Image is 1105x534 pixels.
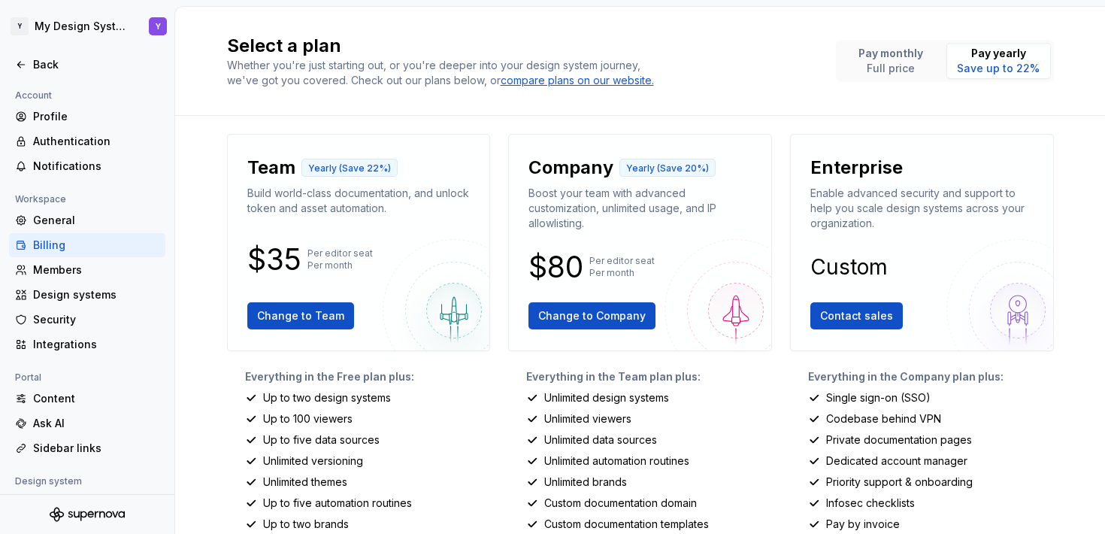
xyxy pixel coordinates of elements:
p: Infosec checklists [826,496,915,511]
p: Up to five automation routines [263,496,412,511]
p: Enterprise [810,156,903,180]
div: Y [11,17,29,35]
div: Back [33,57,159,72]
div: Security [33,312,159,327]
div: Design systems [33,287,159,302]
p: Everything in the Free plan plus: [245,369,491,384]
a: Integrations [9,332,165,357]
p: Codebase behind VPN [826,411,941,426]
h2: Select a plan [227,34,818,58]
span: Change to Team [257,308,344,323]
p: Custom documentation templates [544,517,709,532]
button: Change to Company [528,302,655,329]
p: Private documentation pages [826,432,972,448]
button: Change to Team [247,302,354,329]
svg: Supernova Logo [50,507,125,522]
p: Boost your team with advanced customization, unlimited usage, and IP allowlisting. [528,186,752,231]
p: Unlimited data sources [544,432,657,448]
p: Pay monthly [858,46,923,61]
a: Design systems [9,283,165,307]
div: Notifications [33,159,159,174]
div: Whether you're just starting out, or you're deeper into your design system journey, we've got you... [227,58,663,88]
p: Custom documentation domain [544,496,697,511]
div: Billing [33,238,159,253]
a: General [9,208,165,232]
div: Authentication [33,134,159,149]
div: Y [156,20,161,32]
a: General [9,490,165,514]
a: Back [9,53,165,77]
button: Contact sales [810,302,903,329]
p: Up to two brands [263,517,349,532]
p: $35 [247,250,301,269]
a: Security [9,308,165,332]
p: Up to two design systems [263,390,391,405]
p: Unlimited themes [263,475,347,490]
p: Full price [858,61,923,76]
p: Per editor seat Per month [589,255,655,279]
p: Enable advanced security and support to help you scale design systems across your organization. [810,186,1034,231]
p: Pay by invoice [826,517,900,532]
p: Yearly (Save 20%) [626,162,709,174]
p: Up to 100 viewers [263,411,353,426]
p: Single sign-on (SSO) [826,390,931,405]
p: Unlimited automation routines [544,454,689,469]
p: Custom [810,258,888,276]
p: Everything in the Team plan plus: [526,369,772,384]
div: Portal [9,369,47,387]
div: My Design System [35,19,131,34]
a: Members [9,258,165,282]
p: Unlimited design systems [544,390,669,405]
div: Workspace [9,190,72,208]
p: Unlimited viewers [544,411,631,426]
div: Account [9,86,58,105]
button: Pay monthlyFull price [839,43,943,79]
p: Pay yearly [957,46,1040,61]
div: General [33,213,159,228]
p: Priority support & onboarding [826,475,973,490]
p: Save up to 22% [957,61,1040,76]
a: Ask AI [9,411,165,435]
a: compare plans on our website. [501,73,654,88]
p: Per editor seat Per month [307,247,373,272]
p: Yearly (Save 22%) [308,162,391,174]
div: Members [33,262,159,278]
p: $80 [528,258,583,276]
button: YMy Design SystemY [3,10,171,43]
a: Notifications [9,154,165,178]
button: Pay yearlySave up to 22% [946,43,1051,79]
a: Billing [9,233,165,257]
p: Unlimited versioning [263,454,363,469]
span: Contact sales [820,308,893,323]
div: Content [33,391,159,406]
a: Sidebar links [9,436,165,460]
a: Profile [9,105,165,129]
a: Content [9,387,165,411]
p: Company [528,156,613,180]
div: Profile [33,109,159,124]
p: Build world-class documentation, and unlock token and asset automation. [247,186,471,216]
p: Unlimited brands [544,475,627,490]
p: Dedicated account manager [826,454,967,469]
span: Change to Company [538,308,646,323]
div: Ask AI [33,416,159,431]
p: Everything in the Company plan plus: [808,369,1054,384]
a: Authentication [9,129,165,153]
div: Integrations [33,337,159,352]
div: Design system [9,472,88,490]
p: Up to five data sources [263,432,380,448]
p: Team [247,156,295,180]
div: Sidebar links [33,441,159,456]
